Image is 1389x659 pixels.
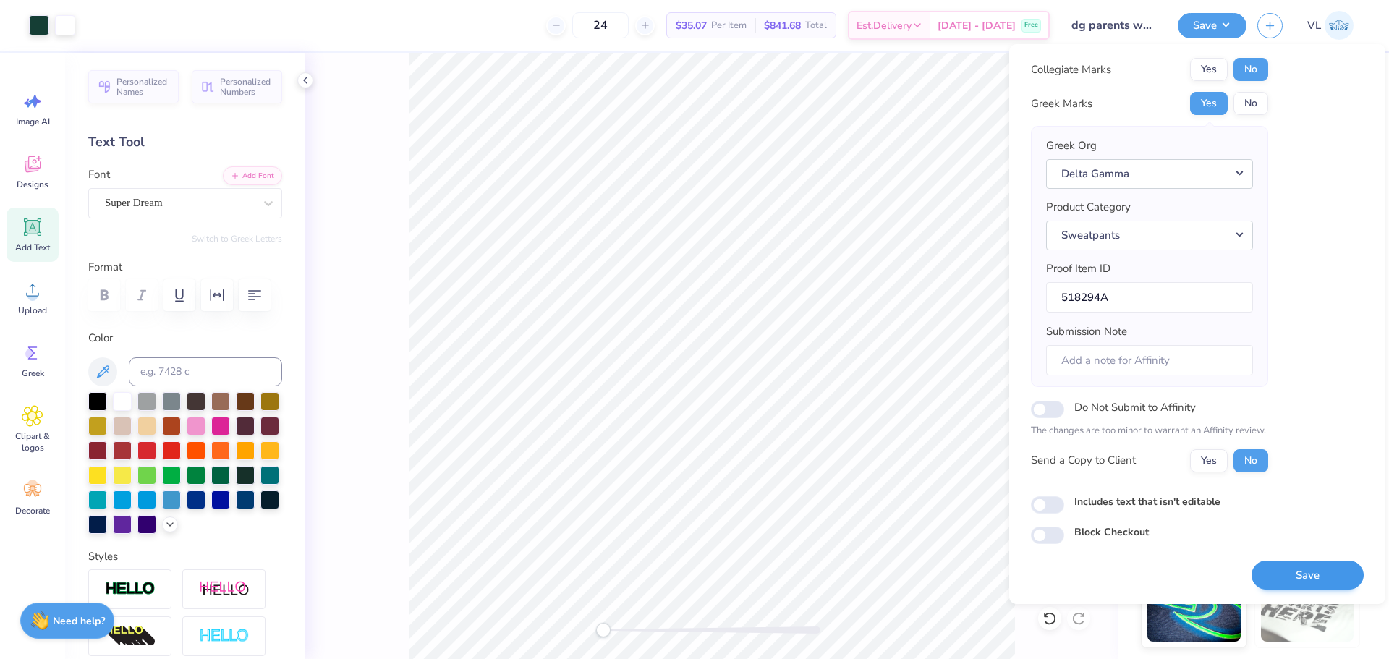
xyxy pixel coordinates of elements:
[1046,159,1253,189] button: Delta Gamma
[1061,11,1167,40] input: Untitled Design
[199,628,250,645] img: Negative Space
[16,116,50,127] span: Image AI
[22,367,44,379] span: Greek
[192,70,282,103] button: Personalized Numbers
[1074,524,1149,540] label: Block Checkout
[1178,13,1246,38] button: Save
[88,330,282,346] label: Color
[1031,452,1136,469] div: Send a Copy to Client
[1190,449,1228,472] button: Yes
[1325,11,1354,40] img: Vincent Lloyd Laurel
[938,18,1016,33] span: [DATE] - [DATE]
[676,18,707,33] span: $35.07
[1074,494,1220,509] label: Includes text that isn't editable
[15,505,50,516] span: Decorate
[764,18,801,33] span: $841.68
[1046,260,1110,277] label: Proof Item ID
[1307,17,1321,34] span: VL
[223,166,282,185] button: Add Font
[9,430,56,454] span: Clipart & logos
[88,166,110,183] label: Font
[192,233,282,245] button: Switch to Greek Letters
[1046,345,1253,376] input: Add a note for Affinity
[1046,323,1127,340] label: Submission Note
[1233,92,1268,115] button: No
[572,12,629,38] input: – –
[220,77,273,97] span: Personalized Numbers
[129,357,282,386] input: e.g. 7428 c
[105,581,156,598] img: Stroke
[116,77,170,97] span: Personalized Names
[1031,61,1111,78] div: Collegiate Marks
[1233,58,1268,81] button: No
[88,259,282,276] label: Format
[1046,221,1253,250] button: Sweatpants
[1031,424,1268,438] p: The changes are too minor to warrant an Affinity review.
[88,548,118,565] label: Styles
[1301,11,1360,40] a: VL
[1190,58,1228,81] button: Yes
[596,623,611,637] div: Accessibility label
[857,18,912,33] span: Est. Delivery
[1147,569,1241,642] img: Glow in the Dark Ink
[805,18,827,33] span: Total
[88,70,179,103] button: Personalized Names
[1031,95,1092,112] div: Greek Marks
[15,242,50,253] span: Add Text
[18,305,47,316] span: Upload
[17,179,48,190] span: Designs
[105,625,156,648] img: 3D Illusion
[711,18,747,33] span: Per Item
[1024,20,1038,30] span: Free
[1074,398,1196,417] label: Do Not Submit to Affinity
[199,580,250,598] img: Shadow
[1046,199,1131,216] label: Product Category
[1233,449,1268,472] button: No
[53,614,105,628] strong: Need help?
[1252,561,1364,590] button: Save
[1261,569,1354,642] img: Water based Ink
[88,132,282,152] div: Text Tool
[1190,92,1228,115] button: Yes
[1046,137,1097,154] label: Greek Org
